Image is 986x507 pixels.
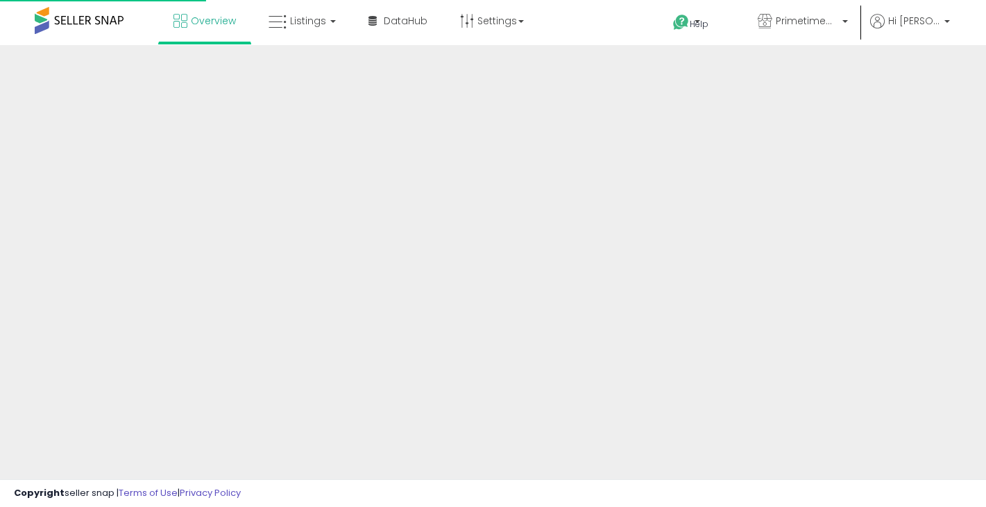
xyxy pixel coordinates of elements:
strong: Copyright [14,486,65,499]
a: Terms of Use [119,486,178,499]
a: Hi [PERSON_NAME] [870,14,950,45]
i: Get Help [672,14,690,31]
a: Help [662,3,736,45]
span: Hi [PERSON_NAME] [888,14,940,28]
span: Primetimedeals [776,14,838,28]
div: seller snap | | [14,487,241,500]
span: Listings [290,14,326,28]
span: Overview [191,14,236,28]
span: Help [690,18,708,30]
a: Privacy Policy [180,486,241,499]
span: DataHub [384,14,427,28]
